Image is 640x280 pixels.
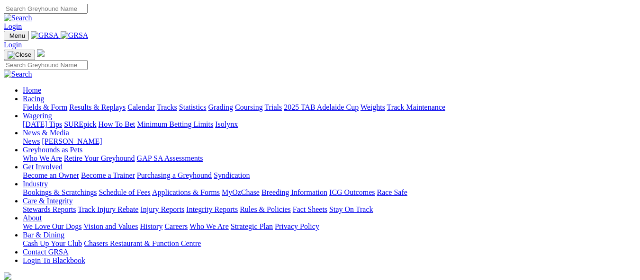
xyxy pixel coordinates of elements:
[83,222,138,230] a: Vision and Values
[235,103,263,111] a: Coursing
[179,103,207,111] a: Statistics
[4,22,22,30] a: Login
[4,60,88,70] input: Search
[23,205,76,213] a: Stewards Reports
[152,188,220,196] a: Applications & Forms
[23,197,73,205] a: Care & Integrity
[4,41,22,49] a: Login
[329,188,375,196] a: ICG Outcomes
[23,137,636,146] div: News & Media
[8,51,31,59] img: Close
[23,137,40,145] a: News
[164,222,188,230] a: Careers
[4,272,11,280] img: logo-grsa-white.png
[377,188,407,196] a: Race Safe
[23,256,85,264] a: Login To Blackbook
[4,70,32,79] img: Search
[23,171,636,180] div: Get Involved
[137,120,213,128] a: Minimum Betting Limits
[23,112,52,120] a: Wagering
[264,103,282,111] a: Trials
[214,171,250,179] a: Syndication
[189,222,229,230] a: Who We Are
[23,248,68,256] a: Contact GRSA
[23,231,64,239] a: Bar & Dining
[23,103,67,111] a: Fields & Form
[127,103,155,111] a: Calendar
[4,14,32,22] img: Search
[84,239,201,247] a: Chasers Restaurant & Function Centre
[215,120,238,128] a: Isolynx
[99,188,150,196] a: Schedule of Fees
[261,188,327,196] a: Breeding Information
[140,205,184,213] a: Injury Reports
[208,103,233,111] a: Grading
[140,222,162,230] a: History
[157,103,177,111] a: Tracks
[222,188,260,196] a: MyOzChase
[361,103,385,111] a: Weights
[23,154,636,163] div: Greyhounds as Pets
[23,171,79,179] a: Become an Owner
[23,214,42,222] a: About
[293,205,327,213] a: Fact Sheets
[23,146,82,154] a: Greyhounds as Pets
[9,32,25,39] span: Menu
[23,188,97,196] a: Bookings & Scratchings
[23,120,62,128] a: [DATE] Tips
[231,222,273,230] a: Strategic Plan
[240,205,291,213] a: Rules & Policies
[4,4,88,14] input: Search
[42,137,102,145] a: [PERSON_NAME]
[23,188,636,197] div: Industry
[37,49,45,57] img: logo-grsa-white.png
[64,154,135,162] a: Retire Your Greyhound
[387,103,445,111] a: Track Maintenance
[61,31,89,40] img: GRSA
[4,31,29,41] button: Toggle navigation
[23,154,62,162] a: Who We Are
[137,171,212,179] a: Purchasing a Greyhound
[23,222,81,230] a: We Love Our Dogs
[23,239,636,248] div: Bar & Dining
[23,180,48,188] a: Industry
[78,205,138,213] a: Track Injury Rebate
[81,171,135,179] a: Become a Trainer
[31,31,59,40] img: GRSA
[23,86,41,94] a: Home
[4,50,35,60] button: Toggle navigation
[186,205,238,213] a: Integrity Reports
[23,103,636,112] div: Racing
[23,222,636,231] div: About
[23,163,63,171] a: Get Involved
[23,95,44,103] a: Racing
[23,120,636,129] div: Wagering
[99,120,135,128] a: How To Bet
[275,222,319,230] a: Privacy Policy
[329,205,373,213] a: Stay On Track
[23,129,69,137] a: News & Media
[137,154,203,162] a: GAP SA Assessments
[23,239,82,247] a: Cash Up Your Club
[23,205,636,214] div: Care & Integrity
[64,120,96,128] a: SUREpick
[284,103,359,111] a: 2025 TAB Adelaide Cup
[69,103,126,111] a: Results & Replays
